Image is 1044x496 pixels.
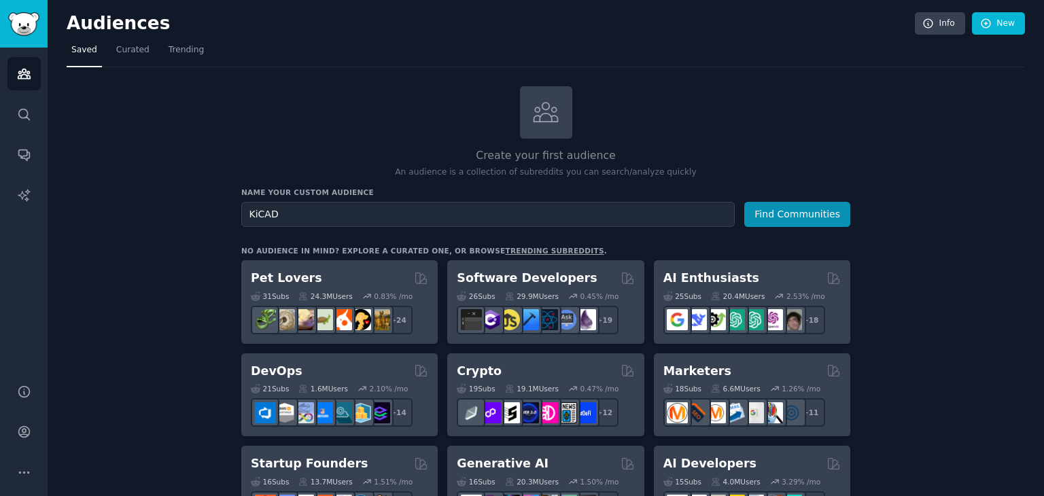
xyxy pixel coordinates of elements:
[350,402,371,423] img: aws_cdk
[480,309,501,330] img: csharp
[663,291,701,301] div: 25 Sub s
[293,309,314,330] img: leopardgeckos
[374,477,413,486] div: 1.51 % /mo
[705,402,726,423] img: AskMarketing
[556,402,577,423] img: CryptoNews
[499,309,520,330] img: learnjavascript
[298,291,352,301] div: 24.3M Users
[251,455,368,472] h2: Startup Founders
[590,306,619,334] div: + 19
[505,384,559,393] div: 19.1M Users
[797,398,825,427] div: + 11
[457,384,495,393] div: 19 Sub s
[241,166,850,179] p: An audience is a collection of subreddits you can search/analyze quickly
[457,455,549,472] h2: Generative AI
[762,309,783,330] img: OpenAIDev
[457,363,502,380] h2: Crypto
[711,384,761,393] div: 6.6M Users
[663,384,701,393] div: 18 Sub s
[169,44,204,56] span: Trending
[480,402,501,423] img: 0xPolygon
[743,309,764,330] img: chatgpt_prompts_
[251,363,302,380] h2: DevOps
[8,12,39,36] img: GummySearch logo
[575,309,596,330] img: elixir
[251,270,322,287] h2: Pet Lovers
[241,188,850,197] h3: Name your custom audience
[663,363,731,380] h2: Marketers
[370,384,408,393] div: 2.10 % /mo
[782,384,820,393] div: 1.26 % /mo
[724,309,745,330] img: chatgpt_promptDesign
[590,398,619,427] div: + 12
[505,247,604,255] a: trending subreddits
[241,147,850,164] h2: Create your first audience
[537,402,558,423] img: defiblockchain
[499,402,520,423] img: ethstaker
[518,309,539,330] img: iOSProgramming
[274,402,295,423] img: AWS_Certified_Experts
[505,477,559,486] div: 20.3M Users
[461,309,482,330] img: software
[743,402,764,423] img: googleads
[255,402,276,423] img: azuredevops
[164,39,209,67] a: Trending
[686,402,707,423] img: bigseo
[331,309,352,330] img: cockatiel
[686,309,707,330] img: DeepSeek
[255,309,276,330] img: herpetology
[241,246,607,255] div: No audience in mind? Explore a curated one, or browse .
[580,477,619,486] div: 1.50 % /mo
[312,402,333,423] img: DevOpsLinks
[457,270,597,287] h2: Software Developers
[251,291,289,301] div: 31 Sub s
[762,402,783,423] img: MarketingResearch
[724,402,745,423] img: Emailmarketing
[781,402,802,423] img: OnlineMarketing
[705,309,726,330] img: AItoolsCatalog
[505,291,559,301] div: 29.9M Users
[667,309,688,330] img: GoogleGeminiAI
[67,39,102,67] a: Saved
[786,291,825,301] div: 2.53 % /mo
[251,384,289,393] div: 21 Sub s
[241,202,735,227] input: Pick a short name, like "Digital Marketers" or "Movie-Goers"
[374,291,413,301] div: 0.83 % /mo
[274,309,295,330] img: ballpython
[556,309,577,330] img: AskComputerScience
[71,44,97,56] span: Saved
[111,39,154,67] a: Curated
[575,402,596,423] img: defi_
[298,477,352,486] div: 13.7M Users
[744,202,850,227] button: Find Communities
[972,12,1025,35] a: New
[711,477,761,486] div: 4.0M Users
[116,44,150,56] span: Curated
[580,384,619,393] div: 0.47 % /mo
[350,309,371,330] img: PetAdvice
[251,477,289,486] div: 16 Sub s
[369,402,390,423] img: PlatformEngineers
[369,309,390,330] img: dogbreed
[312,309,333,330] img: turtle
[580,291,619,301] div: 0.45 % /mo
[782,477,820,486] div: 3.29 % /mo
[663,477,701,486] div: 15 Sub s
[298,384,348,393] div: 1.6M Users
[663,455,756,472] h2: AI Developers
[518,402,539,423] img: web3
[331,402,352,423] img: platformengineering
[457,477,495,486] div: 16 Sub s
[711,291,765,301] div: 20.4M Users
[537,309,558,330] img: reactnative
[797,306,825,334] div: + 18
[781,309,802,330] img: ArtificalIntelligence
[915,12,965,35] a: Info
[293,402,314,423] img: Docker_DevOps
[457,291,495,301] div: 26 Sub s
[384,398,413,427] div: + 14
[461,402,482,423] img: ethfinance
[67,13,915,35] h2: Audiences
[663,270,759,287] h2: AI Enthusiasts
[384,306,413,334] div: + 24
